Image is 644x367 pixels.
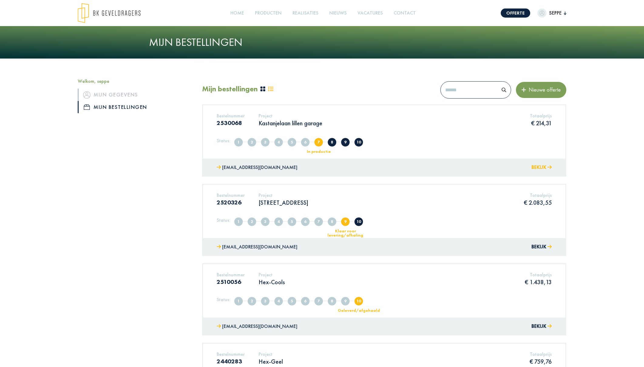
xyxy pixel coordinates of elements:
a: [EMAIL_ADDRESS][DOMAIN_NAME] [217,163,297,172]
span: Geleverd/afgehaald [354,138,363,146]
h5: Project [259,272,285,278]
span: Klaar voor levering/afhaling [341,217,350,226]
h5: Status: [217,297,230,302]
span: Klaar voor levering/afhaling [341,297,350,305]
div: Geleverd/afgehaald [334,308,384,312]
span: Offerte afgekeurd [288,217,296,226]
p: € 2.083,55 [524,199,552,207]
img: search.svg [502,88,506,92]
span: Offerte verzonden [261,297,269,305]
span: Volledig [248,138,256,146]
span: Aangemaakt [234,297,243,305]
button: seppe [537,8,566,18]
h2: Mijn bestellingen [202,85,258,93]
button: Bekijk [531,322,552,331]
a: iconMijn bestellingen [78,101,193,113]
a: Producten [253,6,284,20]
h5: Status: [217,138,230,143]
a: [EMAIL_ADDRESS][DOMAIN_NAME] [217,322,297,331]
p: € 759,76 [530,358,552,365]
h5: Project [259,113,322,119]
span: In nabehandeling [328,138,336,146]
span: Offerte in overleg [274,297,283,305]
span: Aangemaakt [234,217,243,226]
h3: 2510056 [217,278,245,285]
h5: Status: [217,217,230,223]
span: Aangemaakt [234,138,243,146]
span: In productie [314,217,323,226]
button: Nieuwe offerte [516,82,566,98]
h3: 2440283 [217,358,245,365]
h5: Totaalprijs [524,192,552,198]
h5: Bestelnummer [217,192,245,198]
img: icon [84,104,90,110]
span: Geleverd/afgehaald [354,217,363,226]
div: In productie [294,149,344,153]
img: icon [83,91,90,99]
h5: Bestelnummer [217,113,245,119]
p: € 1.438,13 [525,278,552,286]
span: In productie [314,138,323,146]
p: € 214,31 [530,119,552,127]
h5: Project [259,351,283,357]
p: [STREET_ADDRESS] [259,199,308,207]
span: Volledig [248,217,256,226]
span: Offerte in overleg [274,138,283,146]
button: Bekijk [531,163,552,172]
a: Vacatures [355,6,385,20]
span: In productie [314,297,323,305]
span: Offerte goedgekeurd [301,138,310,146]
p: Hex-Geel [259,358,283,365]
img: logo [78,3,141,23]
a: Offerte [501,8,530,18]
span: Offerte verzonden [261,217,269,226]
p: Kastanjelaan lillen garage [259,119,322,127]
h3: 2520326 [217,199,245,206]
h5: Bestelnummer [217,272,245,278]
span: Nieuwe offerte [526,86,561,93]
a: Realisaties [290,6,321,20]
p: Hex-Cools [259,278,285,286]
span: Offerte goedgekeurd [301,217,310,226]
span: Klaar voor levering/afhaling [341,138,350,146]
h5: Totaalprijs [530,351,552,357]
span: Offerte afgekeurd [288,138,296,146]
span: Offerte goedgekeurd [301,297,310,305]
button: Bekijk [531,243,552,251]
span: Offerte afgekeurd [288,297,296,305]
span: Offerte in overleg [274,217,283,226]
img: dummypic.png [537,8,547,18]
span: Geleverd/afgehaald [354,297,363,305]
span: In nabehandeling [328,217,336,226]
h1: Mijn bestellingen [149,36,495,49]
span: seppe [547,9,564,17]
span: Offerte verzonden [261,138,269,146]
h5: Totaalprijs [525,272,552,278]
a: iconMijn gegevens [78,89,193,101]
span: In nabehandeling [328,297,336,305]
h3: 2530068 [217,119,245,126]
a: Nieuws [327,6,349,20]
h5: Bestelnummer [217,351,245,357]
span: Volledig [248,297,256,305]
h5: Totaalprijs [530,113,552,119]
a: Contact [391,6,418,20]
a: Home [228,6,246,20]
a: [EMAIL_ADDRESS][DOMAIN_NAME] [217,243,297,251]
h5: Project [259,192,308,198]
div: Klaar voor levering/afhaling [320,229,371,237]
h5: Welkom, seppe [78,78,193,84]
